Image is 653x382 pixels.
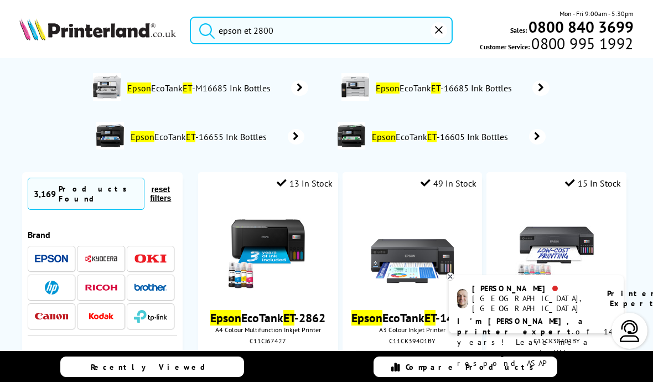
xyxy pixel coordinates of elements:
a: 0800 840 3699 [527,22,634,32]
mark: ET [431,82,440,94]
img: Kyocera [85,255,118,263]
a: EpsonEcoTankET-2862 [210,310,325,326]
span: EcoTank -M16685 Ink Bottles [126,82,275,94]
img: Epson [35,255,68,263]
img: ashley-livechat.png [457,289,468,308]
a: EpsonEcoTankET-16685 Ink Bottles [375,73,550,103]
a: EpsonEcoTankET-16605 Ink Bottles [371,122,546,152]
img: Canon [35,313,68,320]
div: 13 In Stock [277,178,333,189]
mark: Epson [210,310,241,326]
img: epson-et-16685-deptimage.jpg [341,73,369,101]
mark: ET [427,131,437,142]
a: Compare Products [374,357,557,377]
div: [PERSON_NAME] [472,283,593,293]
div: C11CK39401BY [351,337,474,345]
img: epson-et-18100-front-new-small.jpg [515,208,598,291]
input: Sear [190,17,453,44]
mark: Epson [372,131,396,142]
mark: Epson [376,82,400,94]
p: of 14 years! Leave me a message and I'll respond ASAP [457,316,615,369]
img: Printerland Logo [19,18,176,40]
div: Products Found [59,184,138,204]
button: reset filters [144,184,177,203]
img: Epson-ET-14100-Front-Main-Small.jpg [371,208,454,291]
mark: ET [183,82,192,94]
span: Sales: [510,25,527,35]
mark: Epson [131,131,154,142]
img: Kodak [85,313,118,319]
mark: ET [424,310,436,326]
a: EpsonEcoTankET-16655 Ink Bottles [129,122,304,152]
span: EcoTank -16605 Ink Bottles [371,131,512,142]
img: Brother [134,283,167,291]
span: Brand [28,229,50,240]
div: 15 In Stock [565,178,621,189]
img: epson-et-16655-deptimage.jpg [96,122,124,149]
a: Recently Viewed [60,357,244,377]
span: A3 Colour Inkjet Printer [348,326,477,334]
img: TP-Link [134,310,167,323]
img: epson-et-M16685-deptimage.jpg [93,73,121,101]
img: HP [45,281,59,295]
mark: Epson [127,82,151,94]
span: A4 Colour Multifunction Inkjet Printer [204,326,333,334]
span: Compare Products [406,362,540,372]
div: C11CJ67427 [206,337,330,345]
b: 0800 840 3699 [528,17,634,37]
span: Mon - Fri 9:00am - 5:30pm [559,8,634,19]
mark: ET [186,131,195,142]
span: EcoTank -16685 Ink Bottles [375,82,516,94]
span: 3,169 [34,188,56,199]
mark: Epson [351,310,382,326]
mark: ET [283,310,294,326]
b: I'm [PERSON_NAME], a printer expert [457,316,586,337]
a: EpsonEcoTankET-M16685 Ink Bottles [126,73,308,103]
a: EpsonEcoTankET-14100 [351,310,473,326]
span: 0800 995 1992 [530,38,633,49]
img: epson-et-2862-ink-included-small.jpg [226,208,309,291]
span: EcoTank -16655 Ink Bottles [129,131,271,142]
img: user-headset-light.svg [619,320,641,342]
span: Customer Service: [480,38,633,52]
div: 49 In Stock [421,178,476,189]
img: epson-et-16605-deptimage.jpg [338,122,365,149]
div: [GEOGRAPHIC_DATA], [GEOGRAPHIC_DATA] [472,293,593,313]
img: Ricoh [85,285,118,291]
img: OKI [134,254,167,264]
span: Category [28,349,63,360]
span: Recently Viewed [91,362,216,372]
a: Printerland Logo [19,18,176,43]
